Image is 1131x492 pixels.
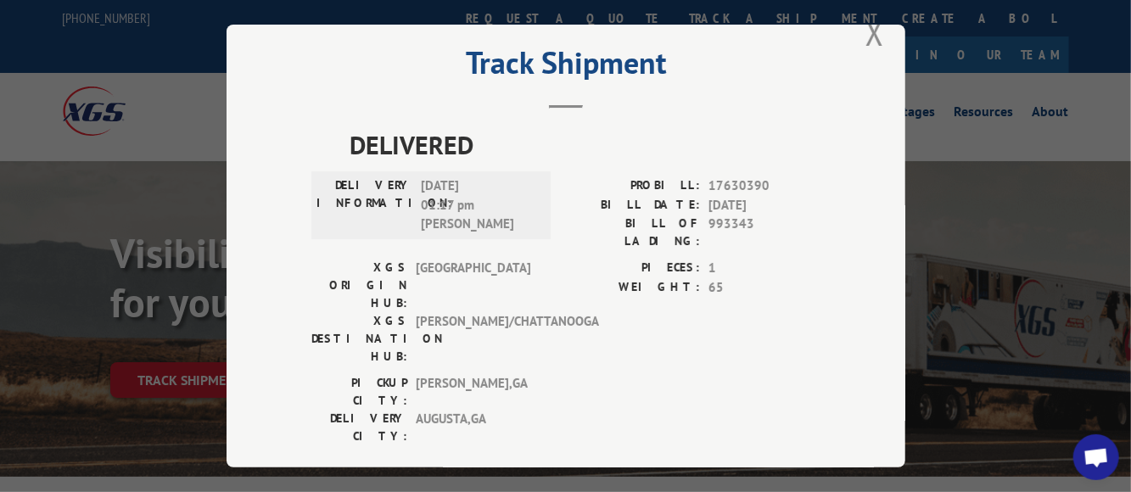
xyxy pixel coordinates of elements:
[708,196,820,215] span: [DATE]
[316,176,412,234] label: DELIVERY INFORMATION:
[566,196,700,215] label: BILL DATE:
[1073,434,1119,480] div: Open chat
[416,259,530,312] span: [GEOGRAPHIC_DATA]
[421,176,535,234] span: [DATE] 01:17 pm [PERSON_NAME]
[311,312,407,366] label: XGS DESTINATION HUB:
[311,51,820,83] h2: Track Shipment
[708,176,820,196] span: 17630390
[566,176,700,196] label: PROBILL:
[311,374,407,410] label: PICKUP CITY:
[865,10,884,55] button: Close modal
[416,374,530,410] span: [PERSON_NAME] , GA
[350,126,820,164] span: DELIVERED
[566,278,700,298] label: WEIGHT:
[708,278,820,298] span: 65
[416,312,530,366] span: [PERSON_NAME]/CHATTANOOGA
[566,259,700,278] label: PIECES:
[311,410,407,445] label: DELIVERY CITY:
[416,410,530,445] span: AUGUSTA , GA
[708,259,820,278] span: 1
[708,215,820,250] span: 993343
[311,259,407,312] label: XGS ORIGIN HUB:
[566,215,700,250] label: BILL OF LADING:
